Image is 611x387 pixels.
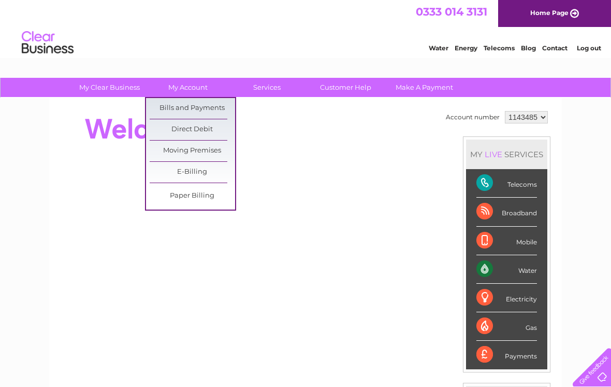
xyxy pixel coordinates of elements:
a: My Clear Business [67,78,152,97]
div: Telecoms [476,169,537,198]
div: Mobile [476,227,537,255]
a: Direct Debit [150,119,235,140]
a: Customer Help [303,78,388,97]
a: Blog [521,44,536,52]
div: LIVE [483,149,504,159]
div: Broadband [476,198,537,226]
a: Water [429,44,448,52]
a: Services [224,78,310,97]
td: Account number [443,108,502,126]
a: Telecoms [484,44,515,52]
div: Water [476,255,537,284]
div: Clear Business is a trading name of Verastar Limited (registered in [GEOGRAPHIC_DATA] No. 3667643... [62,6,551,50]
div: Payments [476,341,537,369]
a: Make A Payment [382,78,467,97]
a: Paper Billing [150,186,235,206]
a: Bills and Payments [150,98,235,119]
a: Contact [542,44,568,52]
img: logo.png [21,27,74,59]
a: E-Billing [150,162,235,183]
a: Log out [577,44,601,52]
a: 0333 014 3131 [416,5,487,18]
a: Energy [455,44,477,52]
div: Electricity [476,284,537,312]
a: Moving Premises [150,141,235,161]
div: Gas [476,312,537,341]
div: MY SERVICES [466,140,547,169]
a: My Account [146,78,231,97]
